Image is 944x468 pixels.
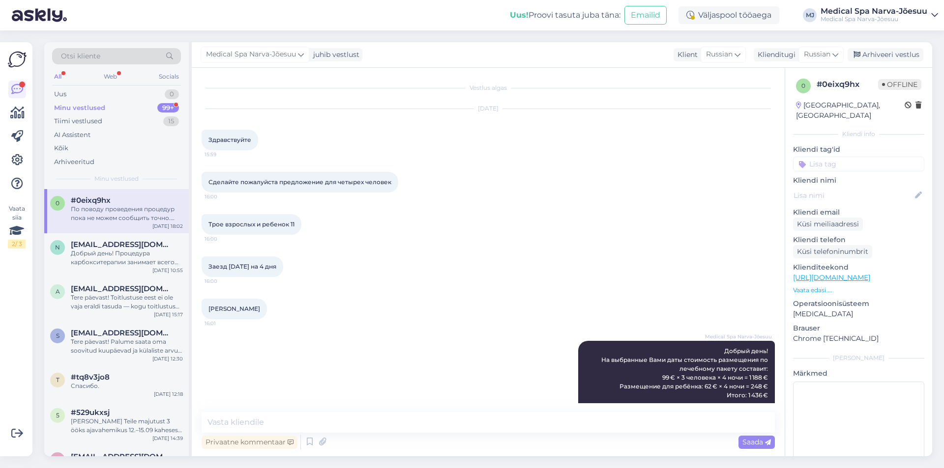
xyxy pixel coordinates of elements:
[208,136,251,143] span: Здравствуйте
[510,10,529,20] b: Uus!
[157,103,179,113] div: 99+
[56,199,59,207] span: 0
[205,151,241,158] span: 15:59
[206,49,296,60] span: Medical Spa Narva-Jõesuu
[878,79,921,90] span: Offline
[678,6,779,24] div: Väljaspool tööaega
[71,240,173,249] span: natalja-filippova@bk.ru
[208,263,276,270] span: Заезд [DATE] на 4 дня
[152,435,183,442] div: [DATE] 14:39
[793,245,872,258] div: Küsi telefoninumbrit
[793,354,924,362] div: [PERSON_NAME]
[154,311,183,318] div: [DATE] 15:17
[309,50,359,60] div: juhib vestlust
[56,376,59,384] span: t
[56,288,60,295] span: a
[208,220,295,228] span: Трое взрослых и ребенок 11
[624,6,667,25] button: Emailid
[94,174,139,183] span: Minu vestlused
[154,390,183,398] div: [DATE] 12:18
[742,438,771,446] span: Saada
[510,9,620,21] div: Proovi tasuta juba täna:
[674,50,698,60] div: Klient
[71,196,111,205] span: #0eixq9hx
[205,320,241,327] span: 16:01
[793,157,924,171] input: Lisa tag
[56,412,59,419] span: 5
[54,130,90,140] div: AI Assistent
[71,329,173,337] span: sabsuke@hotmail.com
[54,157,94,167] div: Arhiveeritud
[208,178,391,186] span: Сделайте пожалуйста предложение для четырех человек
[793,273,870,282] a: [URL][DOMAIN_NAME]
[71,417,183,435] div: [PERSON_NAME] Teile majutust 3 ööks ajavahemikus 12.–15.09 kaheses standardtoas. Majutuse hind: 6...
[848,48,923,61] div: Arhiveeri vestlus
[817,79,878,90] div: # 0eixq9hx
[205,235,241,243] span: 16:00
[793,262,924,273] p: Klienditeekond
[754,50,796,60] div: Klienditugi
[796,100,905,121] div: [GEOGRAPHIC_DATA], [GEOGRAPHIC_DATA]
[71,205,183,222] div: По поводу проведения процедур пока не можем сообщить точно. Возможно, в период праздничных дней г...
[52,70,63,83] div: All
[54,143,68,153] div: Kõik
[793,235,924,245] p: Kliendi telefon
[54,103,105,113] div: Minu vestlused
[705,333,772,340] span: Medical Spa Narva-Jõesuu
[102,70,119,83] div: Web
[8,50,27,69] img: Askly Logo
[821,15,927,23] div: Medical Spa Narva-Jõesuu
[71,382,183,390] div: Спасибо.
[163,116,179,126] div: 15
[821,7,938,23] a: Medical Spa Narva-JõesuuMedical Spa Narva-Jõesuu
[803,8,817,22] div: MJ
[793,218,863,231] div: Küsi meiliaadressi
[152,222,183,230] div: [DATE] 18:02
[71,284,173,293] span: airimyrk@gmail.com
[71,373,110,382] span: #tq8v3jo8
[202,104,775,113] div: [DATE]
[793,286,924,295] p: Vaata edasi ...
[793,130,924,138] div: Kliendi info
[71,249,183,267] div: Добрый день! Процедура карбокситерапии занимает всего около 10 минут.
[208,305,260,312] span: [PERSON_NAME]
[793,323,924,333] p: Brauser
[793,207,924,218] p: Kliendi email
[55,244,60,251] span: n
[54,116,102,126] div: Tiimi vestlused
[71,337,183,355] div: Tere päevast! Palume saata oma soovitud kuupäevad ja külaliste arvu e-posti aadressile [EMAIL_ADD...
[71,408,110,417] span: #529ukxsj
[793,333,924,344] p: Chrome [TECHNICAL_ID]
[157,70,181,83] div: Socials
[706,49,733,60] span: Russian
[56,332,59,339] span: s
[71,293,183,311] div: Tere päevast! Toitlustuse eest ei ole vaja eraldi tasuda — kogu toitlustus on juba retriidi hinna...
[61,51,100,61] span: Otsi kliente
[165,89,179,99] div: 0
[793,299,924,309] p: Operatsioonisüsteem
[793,175,924,186] p: Kliendi nimi
[152,355,183,362] div: [DATE] 12:30
[821,7,927,15] div: Medical Spa Narva-Jõesuu
[794,190,913,201] input: Lisa nimi
[793,368,924,379] p: Märkmed
[56,456,59,463] span: z
[202,436,297,449] div: Privaatne kommentaar
[8,204,26,248] div: Vaata siia
[8,240,26,248] div: 2 / 3
[804,49,830,60] span: Russian
[793,144,924,155] p: Kliendi tag'id
[152,267,183,274] div: [DATE] 10:55
[205,277,241,285] span: 16:00
[54,89,66,99] div: Uus
[801,82,805,89] span: 0
[205,193,241,200] span: 16:00
[71,452,173,461] span: zoja.mandla@mail.ee
[202,83,775,92] div: Vestlus algas
[793,309,924,319] p: [MEDICAL_DATA]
